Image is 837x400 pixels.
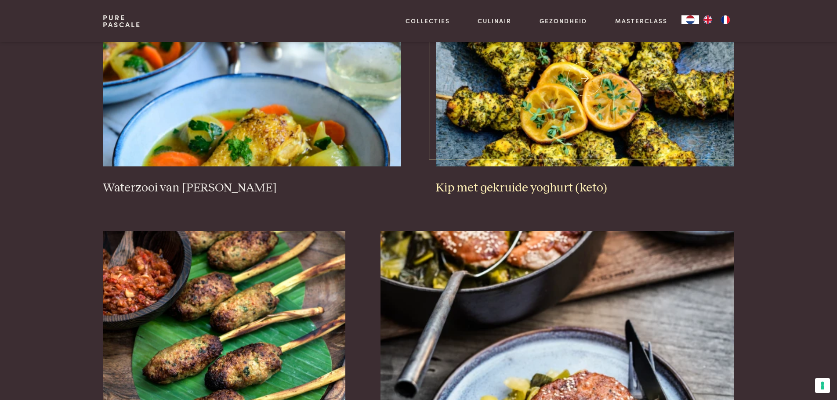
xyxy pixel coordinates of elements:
aside: Language selected: Nederlands [681,15,734,24]
button: Uw voorkeuren voor toestemming voor trackingtechnologieën [815,378,830,393]
a: PurePascale [103,14,141,28]
a: EN [699,15,717,24]
a: Gezondheid [540,16,587,25]
a: Masterclass [615,16,667,25]
a: Culinair [478,16,511,25]
div: Language [681,15,699,24]
a: Collecties [406,16,450,25]
ul: Language list [699,15,734,24]
a: NL [681,15,699,24]
h3: Waterzooi van [PERSON_NAME] [103,180,401,196]
a: FR [717,15,734,24]
h3: Kip met gekruide yoghurt (keto) [436,180,734,196]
